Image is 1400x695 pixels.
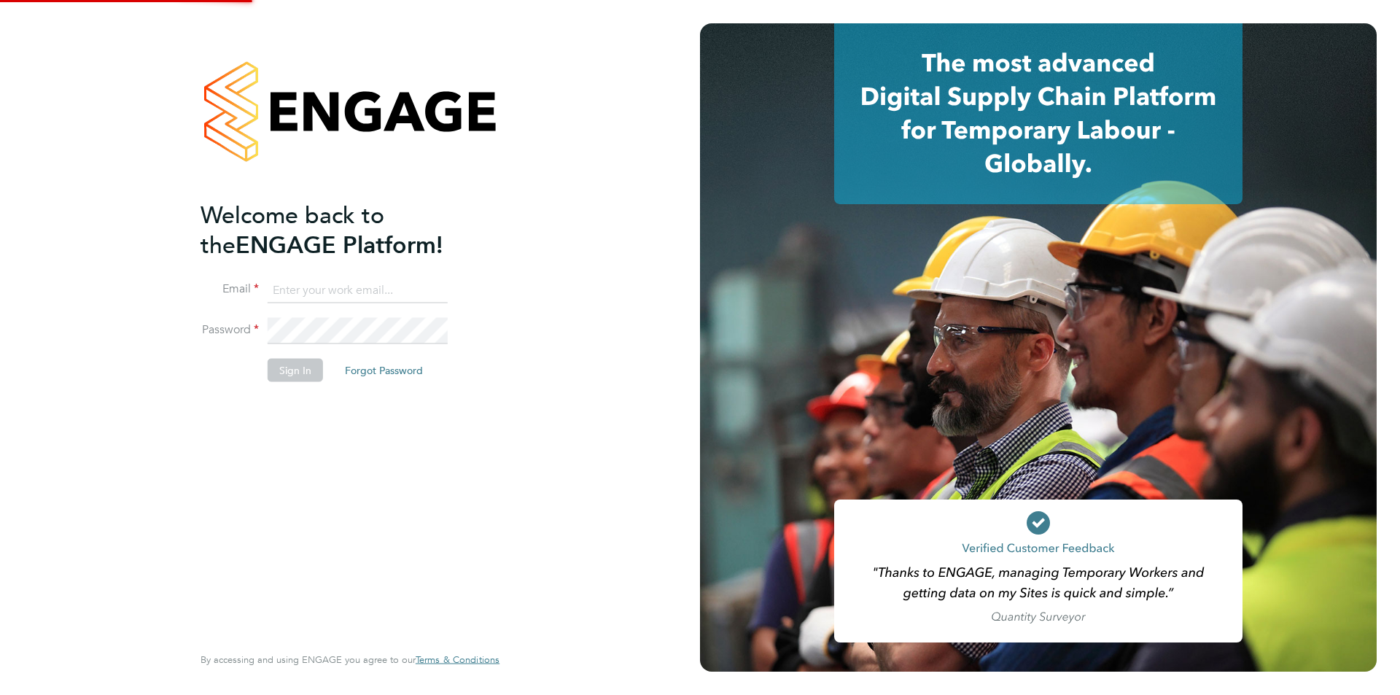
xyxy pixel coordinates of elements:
span: By accessing and using ENGAGE you agree to our [201,653,499,666]
h2: ENGAGE Platform! [201,200,485,260]
button: Forgot Password [333,359,435,382]
a: Terms & Conditions [416,654,499,666]
input: Enter your work email... [268,277,448,303]
button: Sign In [268,359,323,382]
label: Email [201,282,259,297]
span: Welcome back to the [201,201,384,259]
label: Password [201,322,259,338]
span: Terms & Conditions [416,653,499,666]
